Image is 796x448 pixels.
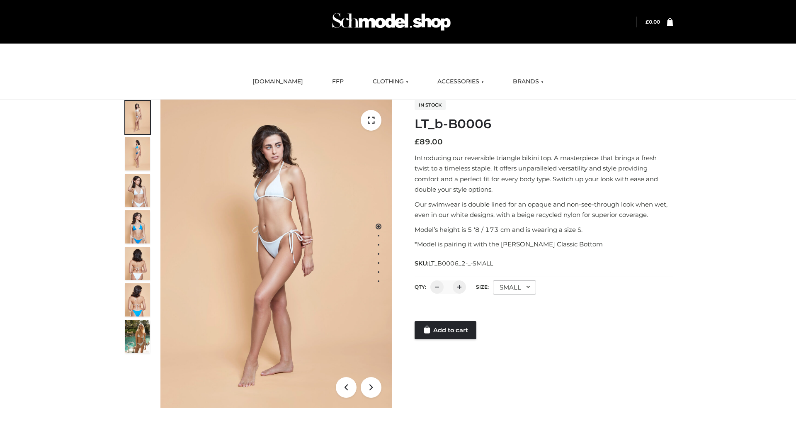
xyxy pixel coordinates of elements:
[415,153,673,195] p: Introducing our reversible triangle bikini top. A masterpiece that brings a fresh twist to a time...
[415,284,426,290] label: QTY:
[493,280,536,295] div: SMALL
[125,101,150,134] img: ArielClassicBikiniTop_CloudNine_AzureSky_OW114ECO_1-scaled.jpg
[415,137,443,146] bdi: 89.00
[476,284,489,290] label: Size:
[646,19,660,25] a: £0.00
[160,100,392,408] img: ArielClassicBikiniTop_CloudNine_AzureSky_OW114ECO_1
[428,260,493,267] span: LT_B0006_2-_-SMALL
[125,247,150,280] img: ArielClassicBikiniTop_CloudNine_AzureSky_OW114ECO_7-scaled.jpg
[415,100,446,110] span: In stock
[125,210,150,243] img: ArielClassicBikiniTop_CloudNine_AzureSky_OW114ECO_4-scaled.jpg
[366,73,415,91] a: CLOTHING
[326,73,350,91] a: FFP
[431,73,490,91] a: ACCESSORIES
[646,19,649,25] span: £
[246,73,309,91] a: [DOMAIN_NAME]
[415,137,420,146] span: £
[415,117,673,131] h1: LT_b-B0006
[125,174,150,207] img: ArielClassicBikiniTop_CloudNine_AzureSky_OW114ECO_3-scaled.jpg
[329,5,454,38] img: Schmodel Admin 964
[507,73,550,91] a: BRANDS
[415,199,673,220] p: Our swimwear is double lined for an opaque and non-see-through look when wet, even in our white d...
[646,19,660,25] bdi: 0.00
[125,137,150,170] img: ArielClassicBikiniTop_CloudNine_AzureSky_OW114ECO_2-scaled.jpg
[415,239,673,250] p: *Model is pairing it with the [PERSON_NAME] Classic Bottom
[415,224,673,235] p: Model’s height is 5 ‘8 / 173 cm and is wearing a size S.
[125,320,150,353] img: Arieltop_CloudNine_AzureSky2.jpg
[415,321,476,339] a: Add to cart
[415,258,494,268] span: SKU:
[125,283,150,317] img: ArielClassicBikiniTop_CloudNine_AzureSky_OW114ECO_8-scaled.jpg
